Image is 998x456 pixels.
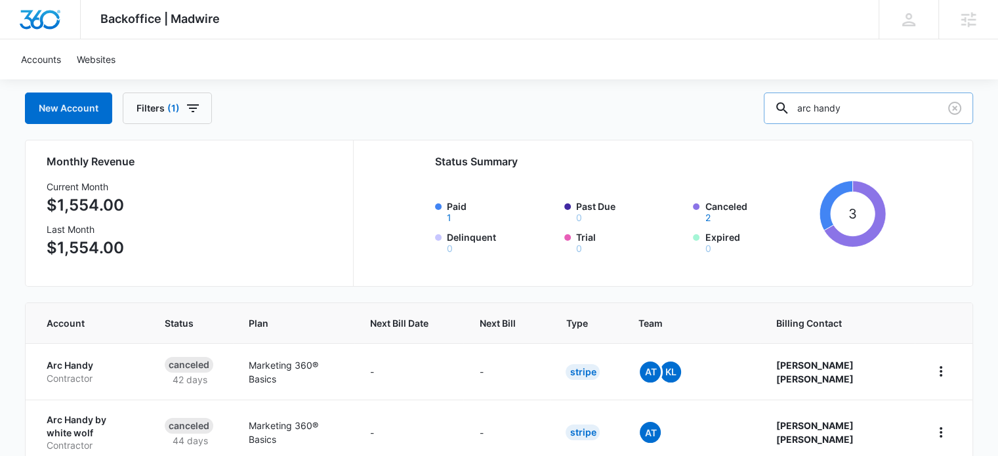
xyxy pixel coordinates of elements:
p: Contractor [47,439,133,452]
label: Canceled [705,199,814,222]
span: At [640,422,661,443]
span: KL [660,362,681,383]
p: Arc Handy [47,359,133,372]
p: $1,554.00 [47,236,124,260]
span: Plan [249,316,339,330]
h3: Current Month [47,180,124,194]
td: - [463,343,550,400]
span: Account [47,316,114,330]
span: Next Bill Date [370,316,428,330]
div: Stripe [566,364,600,380]
span: At [640,362,661,383]
a: Accounts [13,39,69,79]
td: - [354,343,463,400]
button: Filters(1) [123,93,212,124]
p: Marketing 360® Basics [249,419,339,446]
h2: Monthly Revenue [47,154,337,169]
p: 44 days [165,434,216,447]
div: Canceled [165,357,213,373]
a: New Account [25,93,112,124]
span: Type [566,316,587,330]
tspan: 3 [848,205,857,222]
label: Past Due [576,199,686,222]
span: Status [165,316,198,330]
label: Delinquent [447,230,556,253]
strong: [PERSON_NAME] [PERSON_NAME] [776,360,853,384]
a: Websites [69,39,123,79]
p: Arc Handy by white wolf [47,413,133,439]
button: home [930,422,951,443]
input: Search [764,93,973,124]
button: Paid [447,213,451,222]
span: (1) [167,104,180,113]
strong: [PERSON_NAME] [PERSON_NAME] [776,420,853,445]
span: Billing Contact [776,316,899,330]
button: Canceled [705,213,710,222]
h3: Last Month [47,222,124,236]
button: home [930,361,951,382]
label: Trial [576,230,686,253]
p: 42 days [165,373,215,386]
h2: Status Summary [435,154,886,169]
p: Contractor [47,372,133,385]
button: Clear [944,98,965,119]
span: Next Bill [479,316,515,330]
p: Marketing 360® Basics [249,358,339,386]
span: Backoffice | Madwire [100,12,220,26]
p: $1,554.00 [47,194,124,217]
label: Paid [447,199,556,222]
a: Arc Handy by white wolfContractor [47,413,133,452]
a: Arc HandyContractor [47,359,133,384]
span: Team [638,316,725,330]
label: Expired [705,230,814,253]
div: Canceled [165,418,213,434]
div: Stripe [566,425,600,440]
